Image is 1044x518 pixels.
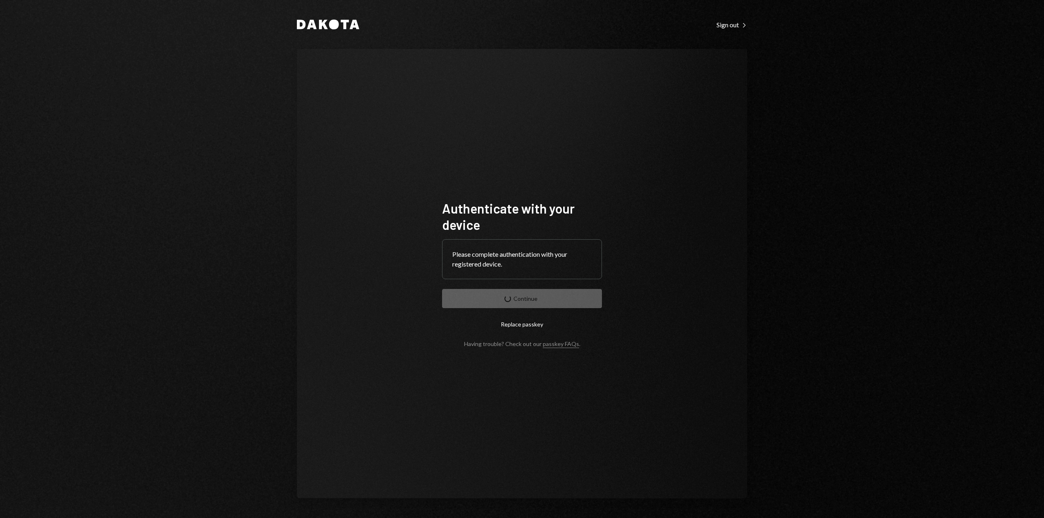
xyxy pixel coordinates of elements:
[442,200,602,233] h1: Authenticate with your device
[442,315,602,334] button: Replace passkey
[717,20,747,29] a: Sign out
[543,340,579,348] a: passkey FAQs
[452,249,592,269] div: Please complete authentication with your registered device.
[464,340,580,347] div: Having trouble? Check out our .
[717,21,747,29] div: Sign out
